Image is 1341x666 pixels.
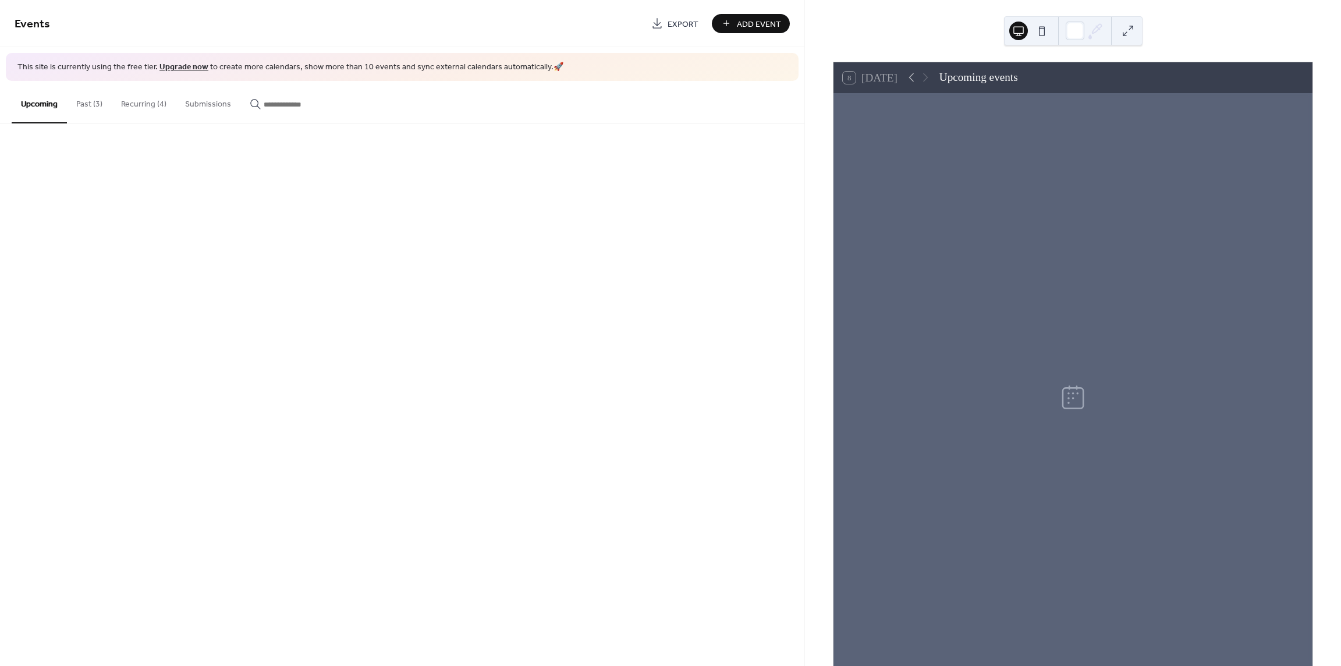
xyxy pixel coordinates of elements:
[668,18,698,30] span: Export
[67,81,112,122] button: Past (3)
[643,14,707,33] a: Export
[712,14,790,33] button: Add Event
[176,81,240,122] button: Submissions
[15,13,50,36] span: Events
[159,59,208,75] a: Upgrade now
[939,69,1018,86] div: Upcoming events
[112,81,176,122] button: Recurring (4)
[12,81,67,123] button: Upcoming
[17,62,563,73] span: This site is currently using the free tier. to create more calendars, show more than 10 events an...
[737,18,781,30] span: Add Event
